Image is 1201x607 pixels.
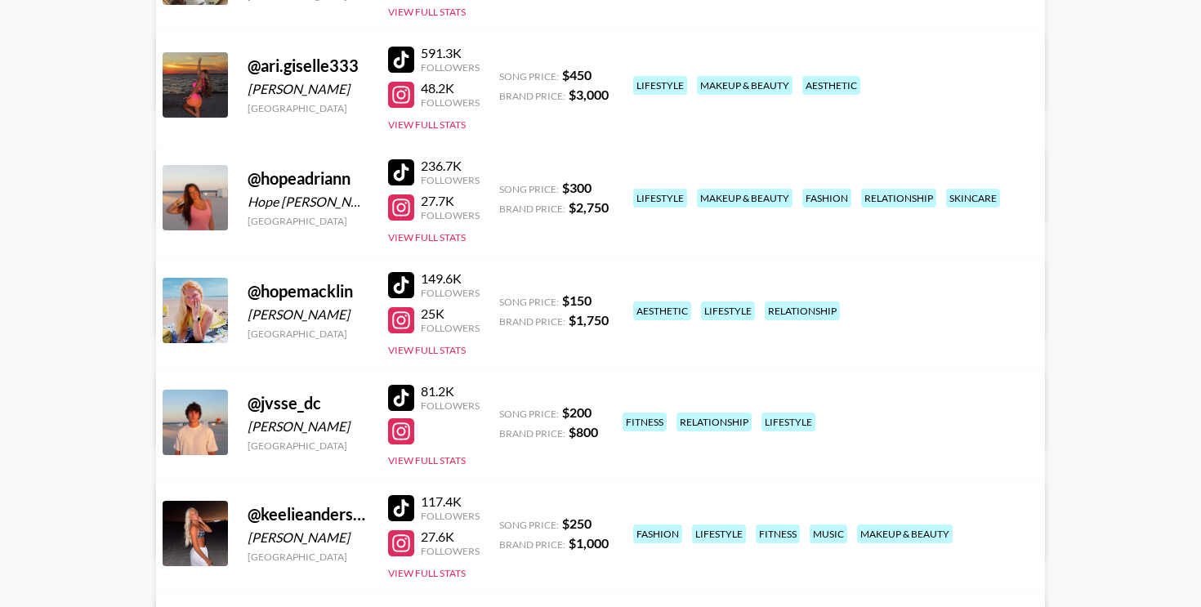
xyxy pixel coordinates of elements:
div: Followers [421,510,480,522]
strong: $ 450 [562,67,592,83]
div: makeup & beauty [697,76,792,95]
div: [PERSON_NAME] [248,306,368,323]
div: 27.7K [421,193,480,209]
div: lifestyle [633,189,687,208]
div: 149.6K [421,270,480,287]
strong: $ 1,000 [569,535,609,551]
div: [GEOGRAPHIC_DATA] [248,215,368,227]
div: fitness [623,413,667,431]
div: [GEOGRAPHIC_DATA] [248,328,368,340]
div: aesthetic [633,301,691,320]
div: lifestyle [761,413,815,431]
div: relationship [765,301,840,320]
div: Followers [421,287,480,299]
span: Brand Price: [499,203,565,215]
strong: $ 800 [569,424,598,440]
span: Brand Price: [499,90,565,102]
div: [GEOGRAPHIC_DATA] [248,440,368,452]
div: [PERSON_NAME] [248,418,368,435]
div: lifestyle [701,301,755,320]
div: lifestyle [633,76,687,95]
strong: $ 250 [562,516,592,531]
div: relationship [861,189,936,208]
div: [PERSON_NAME] [248,529,368,546]
div: Hope [PERSON_NAME] [248,194,368,210]
div: @ jvsse_dc [248,393,368,413]
div: 236.7K [421,158,480,174]
div: 25K [421,306,480,322]
div: Followers [421,209,480,221]
div: @ hopemacklin [248,281,368,301]
button: View Full Stats [388,344,466,356]
span: Brand Price: [499,538,565,551]
div: [GEOGRAPHIC_DATA] [248,102,368,114]
span: Song Price: [499,408,559,420]
div: 48.2K [421,80,480,96]
div: @ keelieandersonn [248,504,368,524]
div: aesthetic [802,76,860,95]
div: fitness [756,524,800,543]
span: Song Price: [499,296,559,308]
span: Song Price: [499,70,559,83]
div: skincare [946,189,1000,208]
strong: $ 150 [562,292,592,308]
div: 591.3K [421,45,480,61]
div: Followers [421,96,480,109]
span: Brand Price: [499,315,565,328]
div: music [810,524,847,543]
div: Followers [421,174,480,186]
strong: $ 2,750 [569,199,609,215]
div: [PERSON_NAME] [248,81,368,97]
div: makeup & beauty [697,189,792,208]
div: Followers [421,322,480,334]
div: Followers [421,545,480,557]
span: Song Price: [499,183,559,195]
span: Song Price: [499,519,559,531]
div: 117.4K [421,493,480,510]
strong: $ 300 [562,180,592,195]
button: View Full Stats [388,6,466,18]
button: View Full Stats [388,454,466,466]
div: lifestyle [692,524,746,543]
strong: $ 1,750 [569,312,609,328]
div: fashion [802,189,851,208]
strong: $ 200 [562,404,592,420]
button: View Full Stats [388,118,466,131]
div: @ ari.giselle333 [248,56,368,76]
div: [GEOGRAPHIC_DATA] [248,551,368,563]
div: makeup & beauty [857,524,953,543]
div: Followers [421,61,480,74]
div: fashion [633,524,682,543]
strong: $ 3,000 [569,87,609,102]
button: View Full Stats [388,567,466,579]
button: View Full Stats [388,231,466,243]
span: Brand Price: [499,427,565,440]
div: 81.2K [421,383,480,399]
div: 27.6K [421,529,480,545]
div: @ hopeadriann [248,168,368,189]
div: Followers [421,399,480,412]
div: relationship [676,413,752,431]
